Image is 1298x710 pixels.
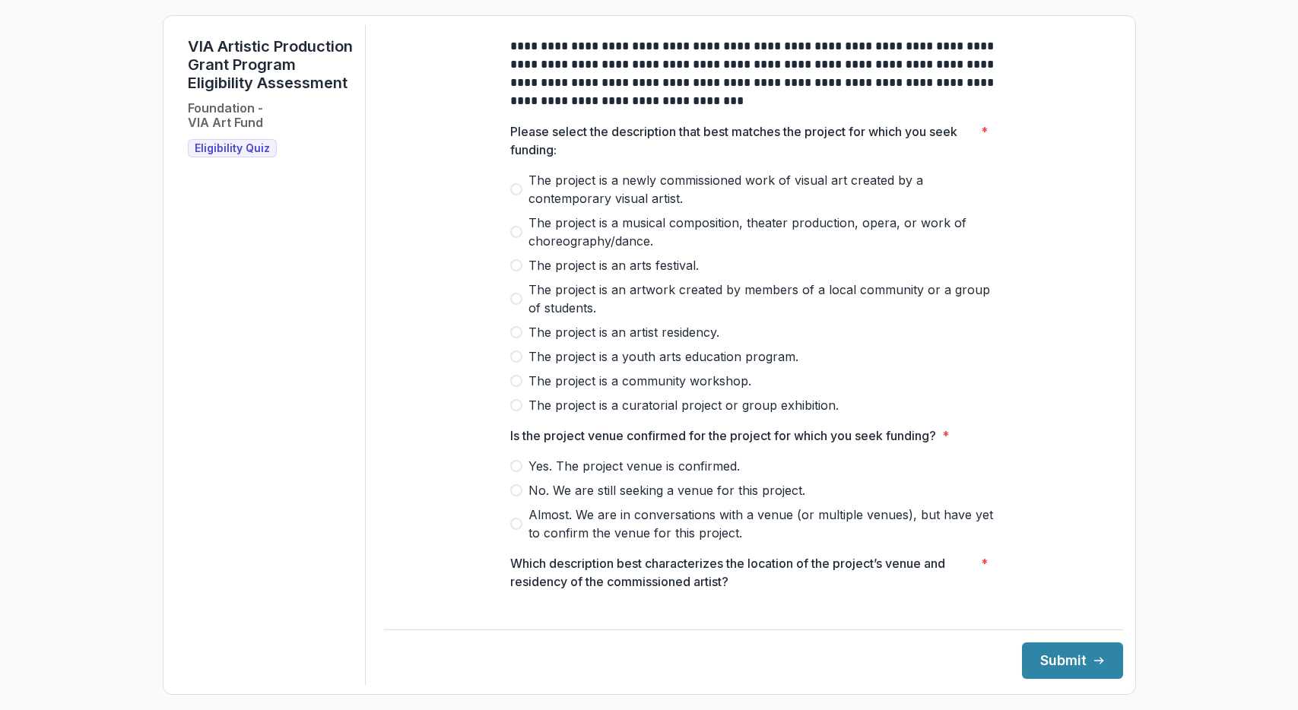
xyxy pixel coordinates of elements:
[1022,642,1123,679] button: Submit
[528,347,798,366] span: The project is a youth arts education program.
[528,372,751,390] span: The project is a community workshop.
[510,122,975,159] p: Please select the description that best matches the project for which you seek funding:
[528,256,699,274] span: The project is an arts festival.
[510,426,936,445] p: Is the project venue confirmed for the project for which you seek funding?
[528,481,805,499] span: No. We are still seeking a venue for this project.
[188,101,263,130] h2: Foundation - VIA Art Fund
[528,506,997,542] span: Almost. We are in conversations with a venue (or multiple venues), but have yet to confirm the ve...
[528,457,740,475] span: Yes. The project venue is confirmed.
[510,554,975,591] p: Which description best characterizes the location of the project’s venue and residency of the com...
[188,37,353,92] h1: VIA Artistic Production Grant Program Eligibility Assessment
[528,323,719,341] span: The project is an artist residency.
[528,396,839,414] span: The project is a curatorial project or group exhibition.
[528,214,997,250] span: The project is a musical composition, theater production, opera, or work of choreography/dance.
[528,281,997,317] span: The project is an artwork created by members of a local community or a group of students.
[195,142,270,155] span: Eligibility Quiz
[528,171,997,208] span: The project is a newly commissioned work of visual art created by a contemporary visual artist.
